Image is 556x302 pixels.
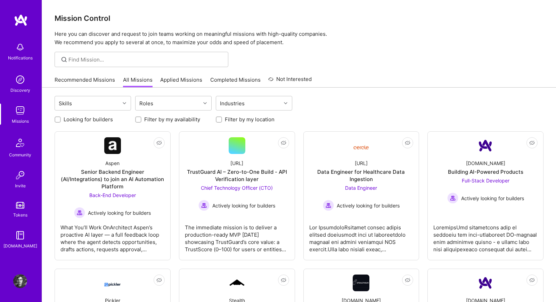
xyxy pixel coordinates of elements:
[448,168,523,176] div: Building AI-Powered Products
[323,200,334,211] img: Actively looking for builders
[477,275,494,291] img: Company Logo
[60,56,68,64] i: icon SearchGrey
[138,98,155,108] div: Roles
[55,76,115,88] a: Recommended Missions
[13,211,27,219] div: Tokens
[201,185,273,191] span: Chief Technology Officer (CTO)
[230,160,243,167] div: [URL]
[89,192,136,198] span: Back-End Developer
[218,98,246,108] div: Industries
[12,117,29,125] div: Missions
[461,195,524,202] span: Actively looking for builders
[9,151,31,158] div: Community
[210,76,261,88] a: Completed Missions
[13,104,27,117] img: teamwork
[462,178,509,183] span: Full-Stack Developer
[64,116,113,123] label: Looking for builders
[337,202,400,209] span: Actively looking for builders
[309,137,414,254] a: Company Logo[URL]Data Engineer for Healthcare Data IngestionData Engineer Actively looking for bu...
[104,137,121,154] img: Company Logo
[68,56,223,63] input: Find Mission...
[447,193,458,204] img: Actively looking for builders
[74,207,85,218] img: Actively looking for builders
[433,137,538,254] a: Company Logo[DOMAIN_NAME]Building AI-Powered ProductsFull-Stack Developer Actively looking for bu...
[433,218,538,253] div: LoremipsUmd sitametcons adip el seddoeiu tem inci-utlaboreet DO-magnaal enim adminimve quisno - e...
[281,140,286,146] i: icon EyeClosed
[466,160,505,167] div: [DOMAIN_NAME]
[3,242,37,250] div: [DOMAIN_NAME]
[13,228,27,242] img: guide book
[345,185,377,191] span: Data Engineer
[203,101,207,105] i: icon Chevron
[156,277,162,283] i: icon EyeClosed
[405,140,410,146] i: icon EyeClosed
[353,140,369,152] img: Company Logo
[8,54,33,62] div: Notifications
[405,277,410,283] i: icon EyeClosed
[160,76,202,88] a: Applied Missions
[10,87,30,94] div: Discovery
[185,137,289,254] a: [URL]TrustGuard AI – Zero-to-One Build - API Verification layerChief Technology Officer (CTO) Act...
[60,137,165,254] a: Company LogoAspenSenior Backend Engineer (AI/Integrations) to join an AI Automation PlatformBack-...
[16,202,24,209] img: tokens
[284,101,287,105] i: icon Chevron
[309,218,414,253] div: Lor IpsumdoloRsitamet consec adipis elitsed doeiusmodt inci ut laboreetdolo magnaal eni admini ve...
[60,218,165,253] div: What You’ll Work OnArchitect Aspen’s proactive AI layer — a full feedback loop where the agent de...
[212,202,275,209] span: Actively looking for builders
[13,274,27,288] img: User Avatar
[225,116,275,123] label: Filter by my location
[268,75,312,88] a: Not Interested
[185,168,289,183] div: TrustGuard AI – Zero-to-One Build - API Verification layer
[281,277,286,283] i: icon EyeClosed
[55,14,543,23] h3: Mission Control
[123,76,153,88] a: All Missions
[12,134,28,151] img: Community
[156,140,162,146] i: icon EyeClosed
[57,98,74,108] div: Skills
[123,101,126,105] i: icon Chevron
[144,116,200,123] label: Filter by my availability
[60,168,165,190] div: Senior Backend Engineer (AI/Integrations) to join an AI Automation Platform
[104,277,121,289] img: Company Logo
[88,209,151,217] span: Actively looking for builders
[11,274,29,288] a: User Avatar
[309,168,414,183] div: Data Engineer for Healthcare Data Ingestion
[529,140,535,146] i: icon EyeClosed
[185,218,289,253] div: The immediate mission is to deliver a production-ready MVP [DATE] showcasing TrustGuard’s core va...
[13,40,27,54] img: bell
[355,160,368,167] div: [URL]
[529,277,535,283] i: icon EyeClosed
[15,182,26,189] div: Invite
[14,14,28,26] img: logo
[198,200,210,211] img: Actively looking for builders
[105,160,120,167] div: Aspen
[13,168,27,182] img: Invite
[477,137,494,154] img: Company Logo
[229,278,245,287] img: Company Logo
[55,30,543,47] p: Here you can discover and request to join teams working on meaningful missions with high-quality ...
[13,73,27,87] img: discovery
[353,275,369,291] img: Company Logo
